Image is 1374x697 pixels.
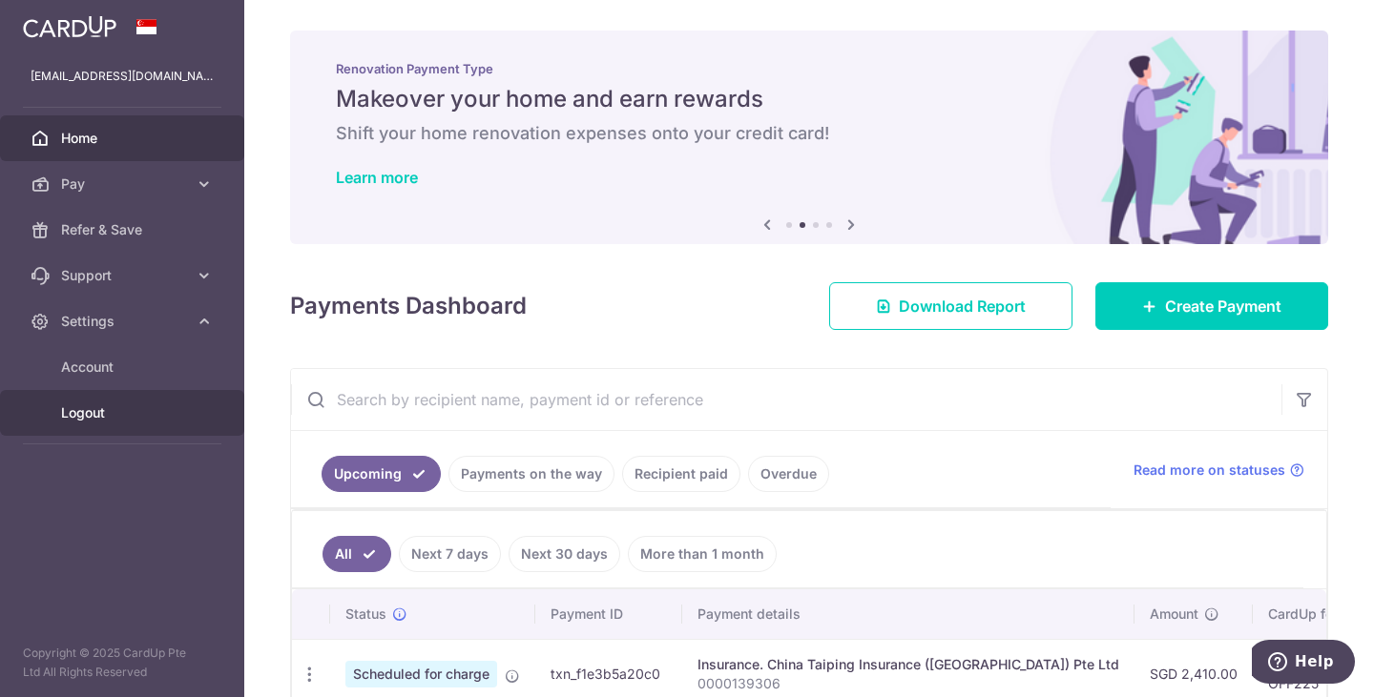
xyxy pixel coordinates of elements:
span: Create Payment [1165,295,1281,318]
a: Payments on the way [448,456,614,492]
th: Payment ID [535,589,682,639]
input: Search by recipient name, payment id or reference [291,369,1281,430]
a: All [323,536,391,572]
a: Learn more [336,168,418,187]
h5: Makeover your home and earn rewards [336,84,1282,114]
span: Amount [1150,605,1198,624]
th: Payment details [682,589,1135,639]
a: More than 1 month [628,536,777,572]
iframe: Opens a widget where you can find more information [1252,640,1355,687]
span: Support [61,266,187,285]
span: Settings [61,312,187,331]
span: Read more on statuses [1134,461,1285,480]
a: Download Report [829,282,1072,330]
span: Home [61,129,187,148]
span: CardUp fee [1268,605,1341,624]
a: Recipient paid [622,456,740,492]
h4: Payments Dashboard [290,289,527,323]
p: 0000139306 [697,674,1119,693]
img: CardUp [23,15,116,38]
span: Download Report [899,295,1026,318]
div: Insurance. China Taiping Insurance ([GEOGRAPHIC_DATA]) Pte Ltd [697,655,1119,674]
a: Next 30 days [509,536,620,572]
a: Next 7 days [399,536,501,572]
span: Scheduled for charge [345,661,497,687]
a: Overdue [748,456,829,492]
h6: Shift your home renovation expenses onto your credit card! [336,122,1282,145]
a: Read more on statuses [1134,461,1304,480]
span: Refer & Save [61,220,187,239]
p: [EMAIL_ADDRESS][DOMAIN_NAME] [31,67,214,86]
span: Pay [61,174,187,194]
span: Logout [61,403,187,422]
img: Renovation banner [290,31,1328,244]
a: Upcoming [322,456,441,492]
span: Status [345,605,386,624]
span: Account [61,358,187,377]
a: Create Payment [1095,282,1328,330]
p: Renovation Payment Type [336,61,1282,76]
